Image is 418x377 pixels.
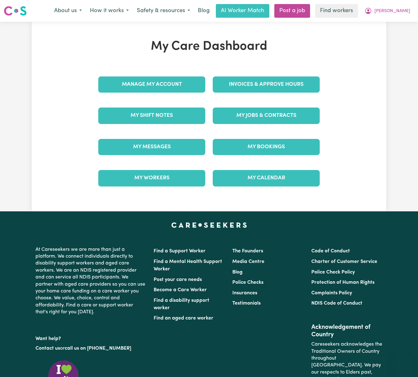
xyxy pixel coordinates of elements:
[311,324,383,338] h2: Acknowledgement of Country
[171,223,247,228] a: Careseekers home page
[213,76,320,93] a: Invoices & Approve Hours
[374,8,410,15] span: [PERSON_NAME]
[4,5,27,16] img: Careseekers logo
[154,287,207,292] a: Become a Care Worker
[98,76,205,93] a: Manage My Account
[154,316,213,321] a: Find an aged care worker
[311,291,352,296] a: Complaints Policy
[86,4,133,17] button: How it works
[274,4,310,18] a: Post a job
[35,343,146,354] p: or
[154,298,209,310] a: Find a disability support worker
[98,108,205,124] a: My Shift Notes
[232,249,263,254] a: The Founders
[232,291,257,296] a: Insurances
[98,139,205,155] a: My Messages
[35,346,60,351] a: Contact us
[311,259,377,264] a: Charter of Customer Service
[154,249,206,254] a: Find a Support Worker
[393,352,413,372] iframe: Button to launch messaging window
[35,244,146,318] p: At Careseekers we are more than just a platform. We connect individuals directly to disability su...
[315,4,358,18] a: Find workers
[232,280,263,285] a: Police Checks
[311,249,350,254] a: Code of Conduct
[95,39,323,54] h1: My Care Dashboard
[194,4,213,18] a: Blog
[213,170,320,186] a: My Calendar
[213,108,320,124] a: My Jobs & Contracts
[154,277,202,282] a: Post your care needs
[65,346,131,351] a: call us on [PHONE_NUMBER]
[360,4,414,17] button: My Account
[232,301,261,306] a: Testimonials
[154,259,222,272] a: Find a Mental Health Support Worker
[50,4,86,17] button: About us
[98,170,205,186] a: My Workers
[35,333,146,342] p: Want help?
[216,4,269,18] a: AI Worker Match
[4,4,27,18] a: Careseekers logo
[311,301,362,306] a: NDIS Code of Conduct
[311,270,355,275] a: Police Check Policy
[311,280,374,285] a: Protection of Human Rights
[213,139,320,155] a: My Bookings
[232,259,264,264] a: Media Centre
[133,4,194,17] button: Safety & resources
[232,270,243,275] a: Blog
